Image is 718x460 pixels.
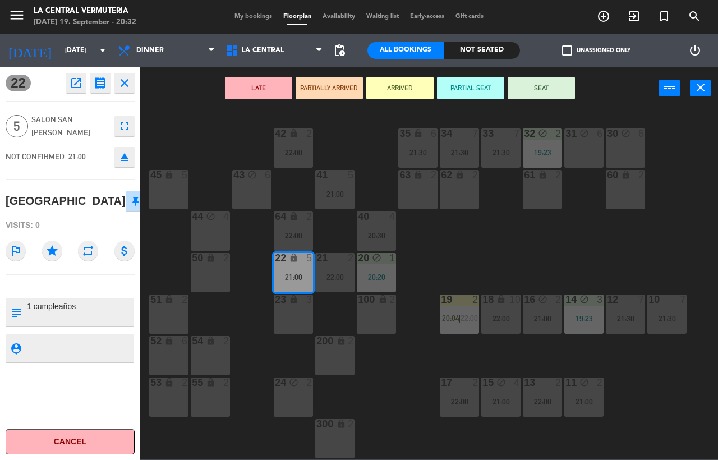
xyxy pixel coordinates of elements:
i: subject [10,306,22,319]
i: lock [206,253,215,263]
div: 7 [472,128,479,139]
i: block [538,128,547,138]
div: 15 [482,378,483,388]
div: 3 [597,295,604,305]
span: Availability [317,13,361,20]
div: 22:00 [274,232,313,240]
i: block [289,378,298,387]
div: 21:30 [440,149,479,157]
i: lock [289,295,298,304]
i: lock [413,128,423,138]
span: My bookings [229,13,278,20]
span: check_box_outline_blank [562,45,572,56]
i: block [579,295,589,304]
div: 2 [472,170,479,180]
div: 43 [233,170,234,180]
i: lock [378,295,388,304]
div: 2 [223,253,230,263]
div: 21:00 [315,190,355,198]
div: 2 [223,378,230,388]
div: 12 [607,295,607,305]
div: All Bookings [367,42,444,59]
div: 45 [150,170,151,180]
i: receipt [94,76,107,90]
div: 2 [182,378,188,388]
i: lock [289,253,298,263]
i: lock [455,170,464,180]
div: 6 [182,336,188,346]
div: Not seated [444,42,520,59]
i: close [118,76,131,90]
div: 22:00 [523,398,562,406]
i: block [579,128,589,138]
button: power_input [659,80,680,96]
i: lock [164,295,174,304]
i: lock [289,128,298,138]
i: lock [496,295,506,304]
div: 22:00 [440,398,479,406]
span: pending_actions [333,44,346,57]
div: 7 [514,128,521,139]
button: fullscreen [114,116,135,136]
div: 2 [348,336,355,346]
span: 22:00 [461,314,478,323]
button: LATE [225,77,292,99]
i: lock [413,170,423,180]
button: open_in_new [66,73,86,93]
div: 52 [150,336,151,346]
div: 18 [482,295,483,305]
div: 6 [597,128,604,139]
div: 31 [565,128,566,139]
div: 2 [597,378,604,388]
span: Salon San [PERSON_NAME] [31,113,109,139]
div: [DATE] 19. September - 20:32 [34,17,136,28]
div: 2 [348,253,355,263]
button: Cancel [6,429,135,454]
i: turned_in_not [657,10,671,23]
i: block [496,378,506,387]
div: 6 [638,128,645,139]
i: menu [8,7,25,24]
div: 53 [150,378,151,388]
button: receipt [90,73,111,93]
button: PARTIAL SEAT [437,77,504,99]
div: 3 [306,295,313,305]
div: 11 [565,378,566,388]
div: 60 [607,170,607,180]
i: arrow_drop_down [96,44,109,57]
div: 7 [638,295,645,305]
span: 20:04 [442,314,459,323]
div: 20:30 [357,232,396,240]
i: block [538,295,547,304]
button: close [690,80,711,96]
i: outlined_flag [6,241,26,261]
div: 200 [316,336,317,346]
i: fullscreen [118,119,131,133]
div: 1 [389,253,396,263]
div: 5 [348,170,355,180]
button: ARRIVED [366,77,434,99]
div: 5 [182,170,188,180]
div: 22:00 [481,315,521,323]
span: 21:00 [68,152,86,161]
div: 19:23 [564,315,604,323]
i: block [372,253,381,263]
div: 6 [431,128,438,139]
i: lock [164,170,174,180]
i: block [247,170,257,180]
div: 14 [565,295,566,305]
span: 22 [6,75,31,91]
i: star [42,241,62,261]
i: lock [621,170,630,180]
i: eject [118,150,131,164]
div: 2 [555,295,562,305]
div: 2 [306,378,313,388]
div: 2 [348,419,355,429]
